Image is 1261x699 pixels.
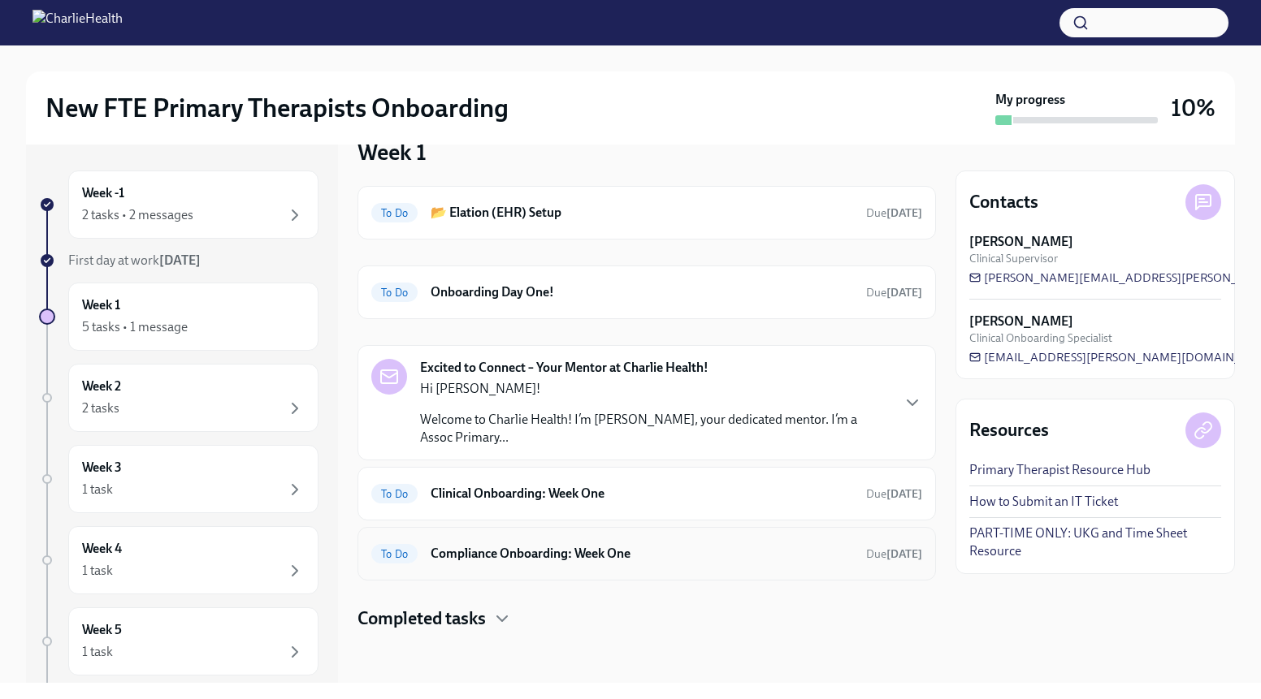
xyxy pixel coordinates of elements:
[431,485,853,503] h6: Clinical Onboarding: Week One
[995,91,1065,109] strong: My progress
[39,607,318,675] a: Week 51 task
[82,206,193,224] div: 2 tasks • 2 messages
[82,296,120,314] h6: Week 1
[969,524,1221,560] a: PART-TIME ONLY: UKG and Time Sheet Resource
[420,359,708,377] strong: Excited to Connect – Your Mentor at Charlie Health!
[886,487,922,501] strong: [DATE]
[39,526,318,594] a: Week 41 task
[82,481,113,498] div: 1 task
[45,92,509,124] h2: New FTE Primary Therapists Onboarding
[969,313,1073,330] strong: [PERSON_NAME]
[866,285,922,300] span: October 1st, 2025 09:00
[969,461,1150,479] a: Primary Therapist Resource Hub
[39,445,318,513] a: Week 31 task
[39,252,318,270] a: First day at work[DATE]
[969,418,1049,442] h4: Resources
[82,621,122,639] h6: Week 5
[886,286,922,300] strong: [DATE]
[82,643,113,661] div: 1 task
[39,364,318,432] a: Week 22 tasks
[431,283,853,301] h6: Onboarding Day One!
[371,548,418,560] span: To Do
[68,252,201,268] span: First day at work
[39,283,318,351] a: Week 15 tasks • 1 message
[82,540,122,558] h6: Week 4
[82,184,124,202] h6: Week -1
[371,481,922,507] a: To DoClinical Onboarding: Week OneDue[DATE]
[371,488,418,500] span: To Do
[866,486,922,502] span: October 5th, 2025 09:00
[866,487,922,501] span: Due
[969,251,1058,266] span: Clinical Supervisor
[866,286,922,300] span: Due
[866,546,922,562] span: October 5th, 2025 09:00
[886,547,922,561] strong: [DATE]
[886,206,922,220] strong: [DATE]
[431,545,853,563] h6: Compliance Onboarding: Week One
[371,200,922,226] a: To Do📂 Elation (EHR) SetupDue[DATE]
[1171,93,1215,123] h3: 10%
[371,207,418,219] span: To Do
[357,606,486,631] h4: Completed tasks
[420,380,890,398] p: Hi [PERSON_NAME]!
[420,411,890,447] p: Welcome to Charlie Health! I’m [PERSON_NAME], your dedicated mentor. I’m a Assoc Primary...
[357,137,427,166] h3: Week 1
[371,287,418,299] span: To Do
[969,190,1038,214] h4: Contacts
[357,606,936,631] div: Completed tasks
[431,204,853,222] h6: 📂 Elation (EHR) Setup
[866,547,922,561] span: Due
[39,170,318,239] a: Week -12 tasks • 2 messages
[371,279,922,305] a: To DoOnboarding Day One!Due[DATE]
[371,541,922,567] a: To DoCompliance Onboarding: Week OneDue[DATE]
[82,399,119,417] div: 2 tasks
[866,206,922,220] span: Due
[82,459,122,477] h6: Week 3
[32,10,123,36] img: CharlieHealth
[969,330,1112,346] span: Clinical Onboarding Specialist
[82,318,188,336] div: 5 tasks • 1 message
[82,562,113,580] div: 1 task
[159,252,201,268] strong: [DATE]
[969,493,1118,511] a: How to Submit an IT Ticket
[82,378,121,395] h6: Week 2
[866,205,922,221] span: October 3rd, 2025 09:00
[969,233,1073,251] strong: [PERSON_NAME]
